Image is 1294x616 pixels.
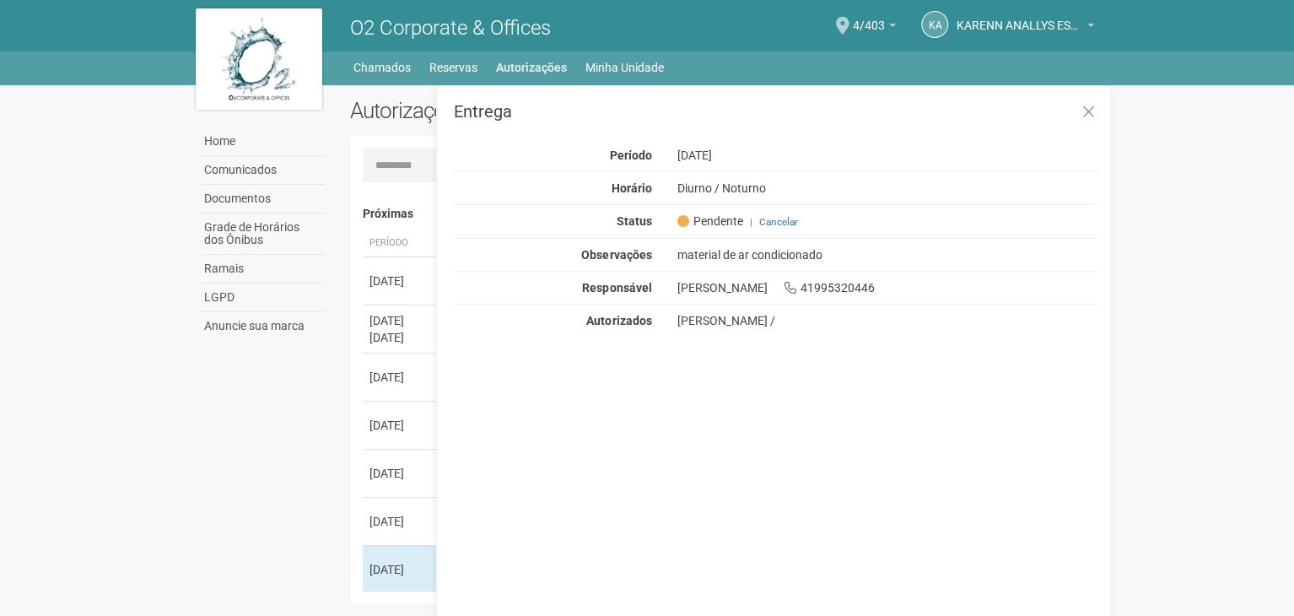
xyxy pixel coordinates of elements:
th: Período [363,230,439,257]
a: Reservas [429,56,477,79]
a: 4/403 [853,21,896,35]
a: Anuncie sua marca [200,312,325,340]
div: [DATE] [369,561,432,578]
a: Grade de Horários dos Ônibus [200,213,325,255]
a: Home [200,127,325,156]
div: [PERSON_NAME] 41995320446 [664,280,1110,295]
a: LGPD [200,284,325,312]
div: [PERSON_NAME] / [677,313,1097,328]
h4: Próximas [363,208,1086,220]
a: Chamados [353,56,411,79]
a: KA [921,11,948,38]
span: 4/403 [853,3,885,32]
div: [DATE] [369,513,432,530]
div: [DATE] [369,465,432,482]
a: Ramais [200,255,325,284]
div: [DATE] [369,417,432,434]
strong: Período [609,149,651,162]
div: Diurno / Noturno [664,181,1110,196]
strong: Responsável [582,281,651,294]
div: material de ar condicionado [664,247,1110,262]
div: [DATE] [369,369,432,386]
img: logo.jpg [196,8,322,110]
a: Autorizações [496,56,567,79]
span: | [749,216,752,228]
span: O2 Corporate & Offices [350,16,551,40]
a: Comunicados [200,156,325,185]
strong: Observações [581,248,651,262]
div: [DATE] [369,329,432,346]
h2: Autorizações [350,98,711,123]
a: Cancelar [758,216,797,228]
strong: Autorizados [586,314,651,327]
div: [DATE] [664,148,1110,163]
h3: Entrega [454,103,1097,120]
a: Documentos [200,185,325,213]
a: Minha Unidade [585,56,664,79]
a: KARENN ANALLYS ESTELLA [957,21,1094,35]
div: [DATE] [369,273,432,289]
strong: Status [616,214,651,228]
span: Pendente [677,213,742,229]
div: [DATE] [369,312,432,329]
strong: Horário [611,181,651,195]
span: KARENN ANALLYS ESTELLA [957,3,1083,32]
